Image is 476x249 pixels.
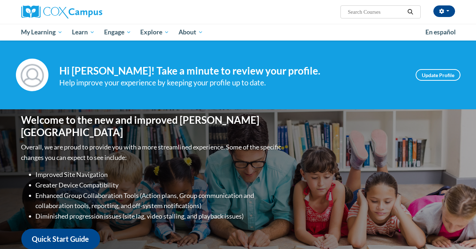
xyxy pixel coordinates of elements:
[17,24,68,41] a: My Learning
[416,69,460,81] a: Update Profile
[36,190,283,211] li: Enhanced Group Collaboration Tools (Action plans, Group communication and collaboration tools, re...
[36,211,283,221] li: Diminished progression issues (site lag, video stalling, and playback issues)
[21,28,63,37] span: My Learning
[433,5,455,17] button: Account Settings
[59,65,405,77] h4: Hi [PERSON_NAME]! Take a minute to review your profile.
[140,28,169,37] span: Explore
[104,28,131,37] span: Engage
[174,24,208,41] a: About
[59,77,405,89] div: Help improve your experience by keeping your profile up to date.
[347,8,405,16] input: Search Courses
[179,28,203,37] span: About
[36,180,283,190] li: Greater Device Compatibility
[421,25,460,40] a: En español
[16,59,48,91] img: Profile Image
[21,142,283,163] p: Overall, we are proud to provide you with a more streamlined experience. Some of the specific cha...
[21,5,159,18] a: Cox Campus
[10,24,466,41] div: Main menu
[36,169,283,180] li: Improved Site Navigation
[425,28,456,36] span: En español
[67,24,99,41] a: Learn
[21,114,283,138] h1: Welcome to the new and improved [PERSON_NAME][GEOGRAPHIC_DATA]
[99,24,136,41] a: Engage
[21,5,102,18] img: Cox Campus
[405,8,416,16] button: Search
[136,24,174,41] a: Explore
[72,28,95,37] span: Learn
